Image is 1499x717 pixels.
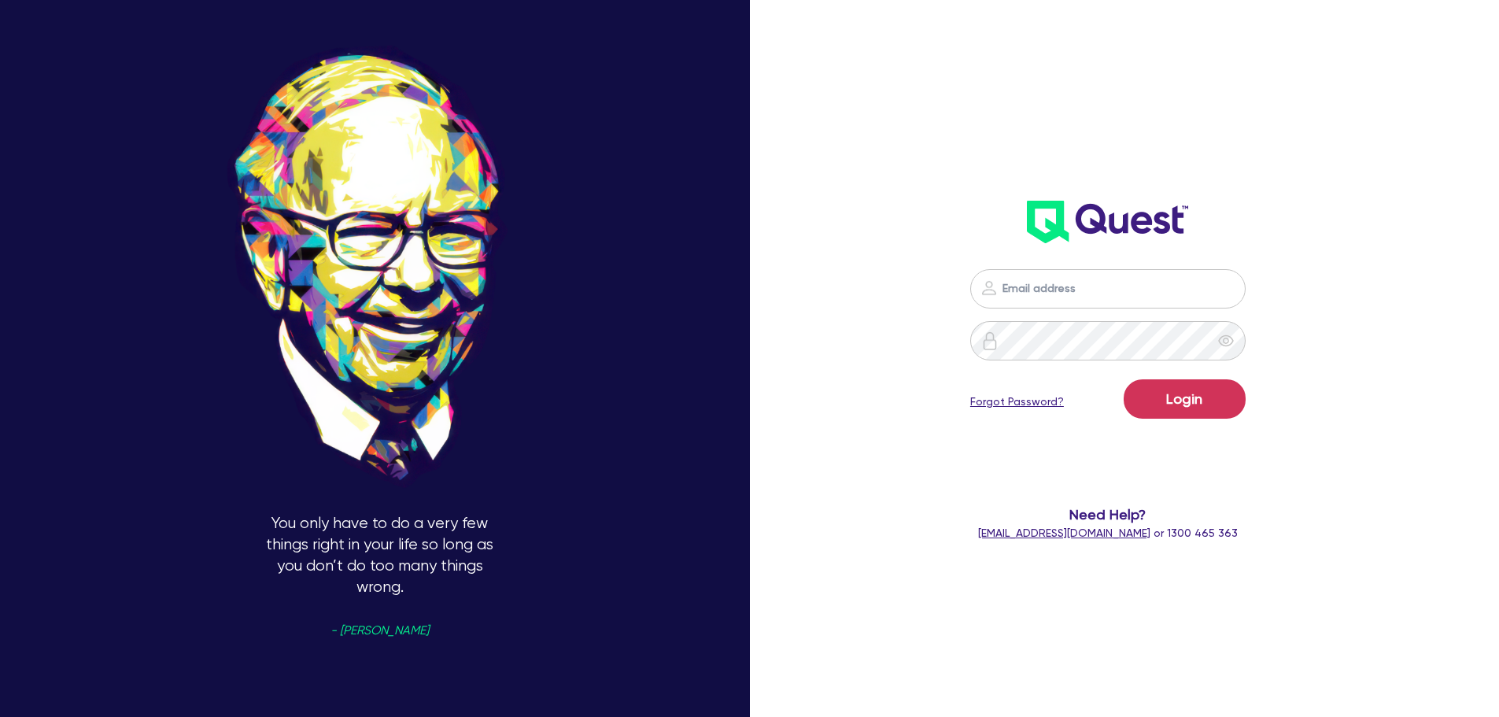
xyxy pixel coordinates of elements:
span: or 1300 465 363 [978,527,1238,539]
button: Login [1124,379,1246,419]
span: - [PERSON_NAME] [330,625,429,637]
img: icon-password [980,279,999,298]
a: [EMAIL_ADDRESS][DOMAIN_NAME] [978,527,1150,539]
input: Email address [970,269,1246,309]
img: wH2k97JdezQIQAAAABJRU5ErkJggg== [1027,201,1188,243]
span: Need Help? [907,504,1309,525]
img: icon-password [980,331,999,350]
a: Forgot Password? [970,394,1064,410]
span: eye [1218,333,1234,349]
